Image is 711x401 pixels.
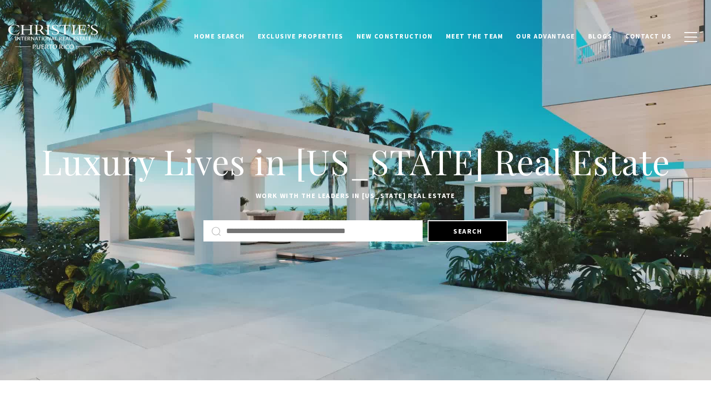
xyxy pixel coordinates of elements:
span: Exclusive Properties [258,32,344,40]
span: Contact Us [625,32,671,40]
span: Our Advantage [516,32,575,40]
h1: Luxury Lives in [US_STATE] Real Estate [35,140,676,183]
a: New Construction [350,27,439,46]
a: Our Advantage [510,27,582,46]
span: Blogs [588,32,613,40]
button: Search [428,220,508,242]
a: Exclusive Properties [251,27,350,46]
img: Christie's International Real Estate black text logo [7,24,99,50]
a: Meet the Team [439,27,510,46]
span: New Construction [356,32,433,40]
a: Home Search [188,27,251,46]
p: Work with the leaders in [US_STATE] Real Estate [35,190,676,202]
a: Blogs [582,27,619,46]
